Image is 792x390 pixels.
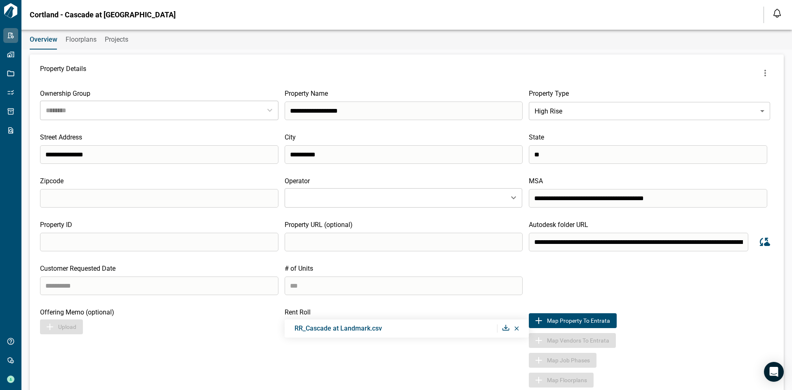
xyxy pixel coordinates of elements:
[285,133,296,141] span: City
[285,221,353,229] span: Property URL (optional)
[40,177,64,185] span: Zipcode
[529,189,767,208] input: search
[40,145,278,164] input: search
[534,316,544,326] img: Map to Entrata
[40,133,82,141] span: Street Address
[40,65,86,81] span: Property Details
[30,11,176,19] span: Cortland - Cascade at [GEOGRAPHIC_DATA]
[508,192,519,203] button: Open
[285,233,523,251] input: search
[529,177,543,185] span: MSA
[40,233,278,251] input: search
[285,177,310,185] span: Operator
[66,35,97,44] span: Floorplans
[21,30,792,50] div: base tabs
[40,308,114,316] span: Offering Memo (optional)
[754,232,773,251] button: Sync data from Autodesk
[529,133,544,141] span: State
[285,265,313,272] span: # of Units
[529,90,569,97] span: Property Type
[529,145,767,164] input: search
[40,189,278,208] input: search
[295,324,382,332] span: RR_Cascade at Landmark.csv
[764,362,784,382] div: Open Intercom Messenger
[757,65,773,81] button: more
[529,221,588,229] span: Autodesk folder URL
[30,35,57,44] span: Overview
[529,313,617,328] button: Map to EntrataMap Property to Entrata
[771,7,784,20] button: Open notification feed
[285,90,328,97] span: Property Name
[285,145,523,164] input: search
[529,233,748,251] input: search
[105,35,128,44] span: Projects
[40,90,90,97] span: Ownership Group
[40,277,278,295] input: search
[40,265,115,272] span: Customer Requested Date
[40,221,72,229] span: Property ID
[285,308,311,316] span: Rent Roll
[529,99,770,123] div: High Rise
[285,102,523,120] input: search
